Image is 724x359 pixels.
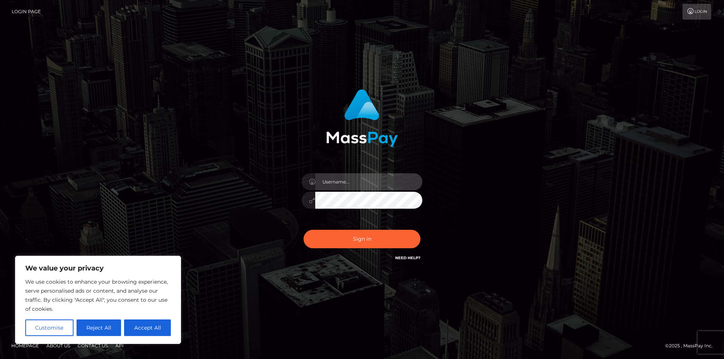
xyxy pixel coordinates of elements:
[124,319,171,336] button: Accept All
[15,256,181,344] div: We value your privacy
[75,340,111,351] a: Contact Us
[25,264,171,273] p: We value your privacy
[77,319,121,336] button: Reject All
[665,342,718,350] div: © 2025 , MassPay Inc.
[395,255,420,260] a: Need Help?
[8,340,42,351] a: Homepage
[25,277,171,313] p: We use cookies to enhance your browsing experience, serve personalised ads or content, and analys...
[683,4,711,20] a: Login
[304,230,420,248] button: Sign in
[112,340,127,351] a: API
[12,4,41,20] a: Login Page
[326,89,398,147] img: MassPay Login
[25,319,74,336] button: Customise
[315,173,422,190] input: Username...
[43,340,73,351] a: About Us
